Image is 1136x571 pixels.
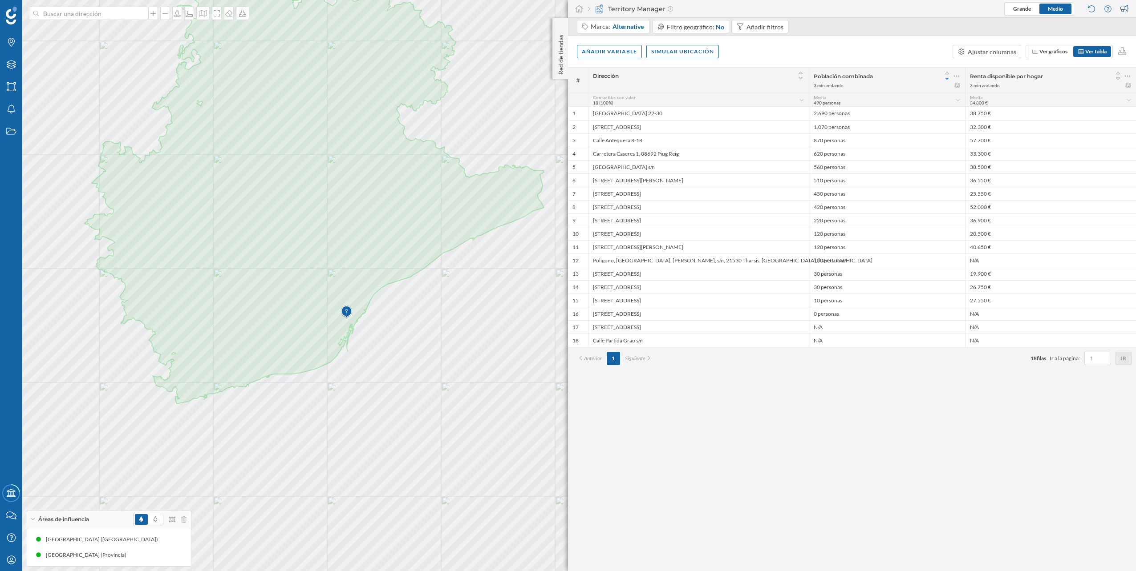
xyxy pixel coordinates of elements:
div: 15 [572,297,579,304]
div: 3 min andando [970,82,1000,88]
div: Calle Antequera 8-18 [588,133,809,147]
span: . [1046,355,1047,362]
div: 5 [572,164,576,171]
span: Renta disponible por hogar [970,73,1043,80]
div: 10 [572,230,579,237]
div: 0 personas [809,307,965,320]
div: 510 personas [809,173,965,187]
div: [STREET_ADDRESS] [588,227,809,240]
div: 17 [572,324,579,331]
div: 1.070 personas [809,120,965,133]
div: 30 personas [809,267,965,280]
img: Geoblink Logo [6,7,17,24]
img: territory-manager.svg [595,4,604,13]
div: 3 [572,137,576,144]
div: 10 personas [809,294,965,307]
div: 36.550 € [965,173,1136,187]
div: [GEOGRAPHIC_DATA] 22-30 [588,107,809,120]
div: N/A [809,334,965,347]
div: 7 [572,190,576,197]
div: 12 [572,257,579,264]
div: 32.300 € [965,120,1136,133]
div: [GEOGRAPHIC_DATA] s/n [588,160,809,173]
div: [STREET_ADDRESS] [588,200,809,213]
div: 14 [572,284,579,291]
span: Áreas de influencia [38,515,89,523]
div: 450 personas [809,187,965,200]
span: 18 [1031,355,1037,362]
div: 33.300 € [965,147,1136,160]
span: # [572,76,584,84]
span: Filtro geográfico: [667,23,714,31]
div: [STREET_ADDRESS] [588,307,809,320]
div: 620 personas [809,147,965,160]
div: [STREET_ADDRESS] [588,294,809,307]
div: 38.750 € [965,107,1136,120]
div: 38.500 € [965,160,1136,173]
div: [GEOGRAPHIC_DATA] (Provincia) [46,551,131,559]
span: Grande [1013,5,1031,12]
span: 490 personas [814,100,840,105]
div: 36.900 € [965,213,1136,227]
div: 1 [572,110,576,117]
div: Carretera Caseres 1, 08692 Piug Reig [588,147,809,160]
span: Alternative [613,22,644,31]
div: [STREET_ADDRESS] [588,267,809,280]
span: Contar filas con valor [593,95,636,100]
p: Red de tiendas [556,31,565,75]
span: Ir a la página: [1050,354,1080,362]
div: 19.900 € [965,267,1136,280]
span: Ver gráficos [1039,48,1067,55]
div: 30 personas [809,280,965,294]
span: filas [1037,355,1046,362]
div: [GEOGRAPHIC_DATA] ([GEOGRAPHIC_DATA]) [46,535,162,544]
div: 220 personas [809,213,965,227]
div: 27.550 € [965,294,1136,307]
div: 25.550 € [965,187,1136,200]
div: 560 personas [809,160,965,173]
div: Polígono, [GEOGRAPHIC_DATA]. [PERSON_NAME], s/n, 21530 Tharsis, [GEOGRAPHIC_DATA], [GEOGRAPHIC_DATA] [588,253,809,267]
div: 870 personas [809,133,965,147]
div: 2 [572,124,576,131]
div: No [716,22,724,32]
div: N/A [809,320,965,334]
span: Dirección [593,72,619,79]
div: 57.700 € [965,133,1136,147]
div: N/A [965,253,1136,267]
div: N/A [965,307,1136,320]
div: 120 personas [809,240,965,253]
div: 13 [572,270,579,277]
div: 20.500 € [965,227,1136,240]
span: Media [970,95,982,100]
div: 11 [572,244,579,251]
div: [STREET_ADDRESS][PERSON_NAME] [588,173,809,187]
div: [STREET_ADDRESS] [588,280,809,294]
div: N/A [965,320,1136,334]
div: 9 [572,217,576,224]
span: Ver tabla [1085,48,1107,55]
div: Añadir filtros [747,22,783,32]
img: Marker [341,303,352,321]
span: Población combinada [814,73,873,80]
div: 26.750 € [965,280,1136,294]
span: Media [814,95,826,100]
div: [STREET_ADDRESS][PERSON_NAME] [588,240,809,253]
div: 120 personas [809,227,965,240]
div: Marca: [591,22,645,31]
div: [STREET_ADDRESS] [588,187,809,200]
div: Ajustar columnas [968,47,1016,56]
span: 34.800 € [970,100,988,105]
div: 18 [572,337,579,344]
div: [STREET_ADDRESS] [588,120,809,133]
span: 18 (100%) [593,100,613,105]
input: 1 [1087,354,1108,363]
div: 100 personas [809,253,965,267]
div: 6 [572,177,576,184]
div: Calle Partida Grao s/n [588,334,809,347]
div: Territory Manager [588,4,673,13]
div: 52.000 € [965,200,1136,213]
span: Medio [1048,5,1063,12]
div: 3 min andando [814,82,844,88]
div: 40.650 € [965,240,1136,253]
div: N/A [965,334,1136,347]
